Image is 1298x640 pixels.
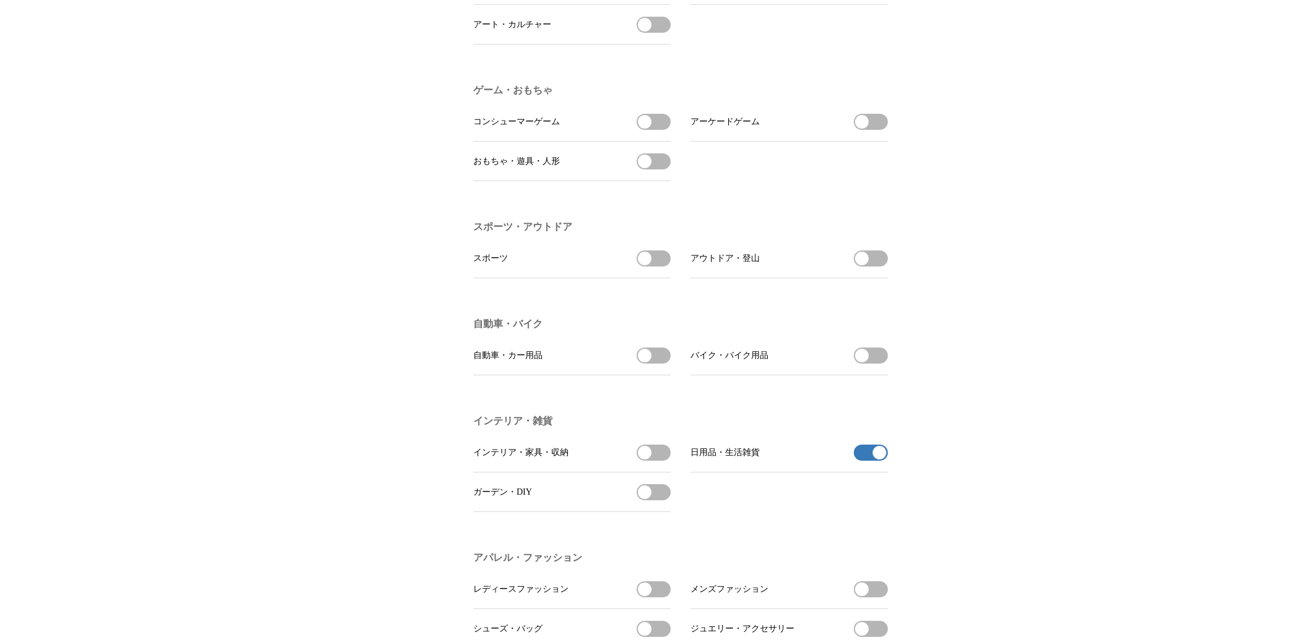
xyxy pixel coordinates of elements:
h3: ゲーム・おもちゃ [473,84,888,97]
span: スポーツ [473,253,508,264]
h3: スポーツ・アウトドア [473,221,888,234]
span: レディースファッション [473,584,569,595]
span: ジュエリー・アクセサリー [690,623,794,634]
span: おもちゃ・遊具・人形 [473,156,560,167]
span: アウトドア・登山 [690,253,760,264]
span: インテリア・家具・収納 [473,447,569,458]
span: アート・カルチャー [473,19,551,30]
h3: インテリア・雑貨 [473,415,888,428]
span: メンズファッション [690,584,768,595]
h3: アパレル・ファッション [473,552,888,565]
span: 自動車・カー用品 [473,350,543,361]
span: バイク・バイク用品 [690,350,768,361]
span: 日用品・生活雑貨 [690,447,760,458]
span: ガーデン・DIY [473,487,532,498]
h3: 自動車・バイク [473,318,888,331]
span: アーケードゲーム [690,116,760,127]
span: シューズ・バッグ [473,623,543,634]
span: コンシューマーゲーム [473,116,560,127]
